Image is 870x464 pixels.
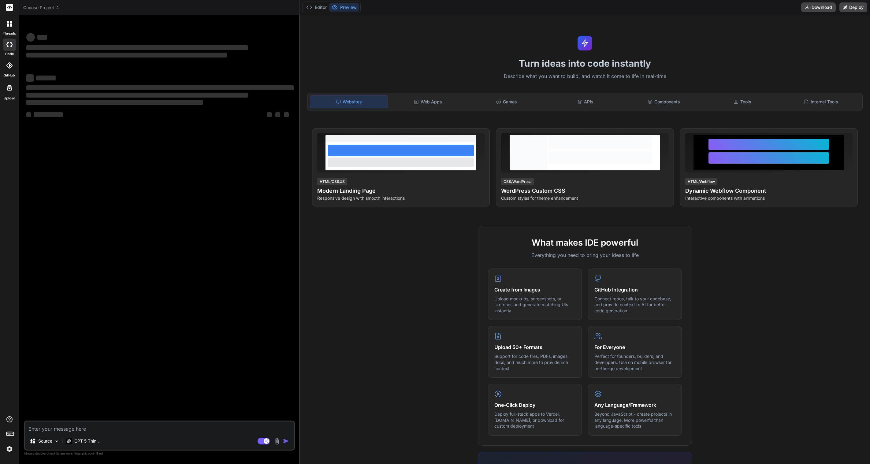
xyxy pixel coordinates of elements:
[24,451,295,456] p: Always double-check its answers. Your in Bind
[501,178,534,185] div: CSS/WordPress
[54,439,59,444] img: Pick Models
[5,51,14,57] label: code
[594,286,675,293] h4: GitHub Integration
[494,343,575,351] h4: Upload 50+ Formats
[4,96,15,101] label: Upload
[37,35,47,40] span: ‌
[494,401,575,409] h4: One-Click Deploy
[546,95,624,108] div: APIs
[704,95,781,108] div: Tools
[488,236,682,249] h2: What makes IDE powerful
[303,72,866,80] p: Describe what you want to build, and watch it come to life in real-time
[685,187,853,195] h4: Dynamic Webflow Component
[783,95,860,108] div: Internal Tools
[310,95,388,108] div: Websites
[275,112,280,117] span: ‌
[23,5,60,11] span: Choose Project
[594,401,675,409] h4: Any Language/Framework
[468,95,545,108] div: Games
[389,95,467,108] div: Web Apps
[267,112,272,117] span: ‌
[26,74,34,82] span: ‌
[329,3,359,12] button: Preview
[74,438,99,444] p: GPT 5 Thin..
[488,251,682,259] p: Everything you need to bring your ideas to life
[26,45,248,50] span: ‌
[283,438,289,444] img: icon
[4,73,15,78] label: GitHub
[317,187,485,195] h4: Modern Landing Page
[26,112,31,117] span: ‌
[594,353,675,371] p: Perfect for founders, builders, and developers. Use on mobile browser for on-the-go development
[26,100,203,105] span: ‌
[494,286,575,293] h4: Create from Images
[594,296,675,314] p: Connect repos, talk to your codebase, and provide context to AI for better code generation
[801,2,836,12] button: Download
[501,187,668,195] h4: WordPress Custom CSS
[303,58,866,69] h1: Turn ideas into code instantly
[66,438,72,444] img: GPT 5 Thinking High
[494,296,575,314] p: Upload mockups, screenshots, or sketches and generate matching UIs instantly
[494,411,575,429] p: Deploy full-stack apps to Vercel, [DOMAIN_NAME], or download for custom deployment
[594,411,675,429] p: Beyond JavaScript - create projects in any language. More powerful than language-specific tools
[494,353,575,371] p: Support for code files, PDFs, images, docs, and much more to provide rich context
[501,195,668,201] p: Custom styles for theme enhancement
[304,3,329,12] button: Editor
[284,112,289,117] span: ‌
[317,178,347,185] div: HTML/CSS/JS
[839,2,867,12] button: Deploy
[38,438,52,444] p: Source
[3,31,16,36] label: threads
[273,438,281,445] img: attachment
[34,112,63,117] span: ‌
[685,195,853,201] p: Interactive components with animations
[26,53,227,58] span: ‌
[594,343,675,351] h4: For Everyone
[26,93,248,98] span: ‌
[82,451,93,455] span: privacy
[685,178,717,185] div: HTML/Webflow
[4,444,15,454] img: settings
[317,195,485,201] p: Responsive design with smooth interactions
[625,95,703,108] div: Components
[26,85,294,90] span: ‌
[36,76,56,80] span: ‌
[26,33,35,42] span: ‌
